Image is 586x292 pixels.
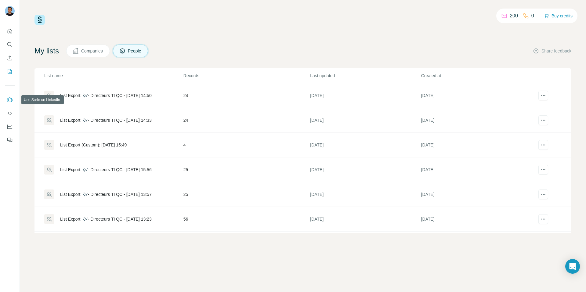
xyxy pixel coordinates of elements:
[538,165,548,175] button: actions
[538,91,548,100] button: actions
[60,216,152,222] div: List Export: 🎶- Directeurs TI QC - [DATE] 13:23
[183,133,310,157] td: 4
[60,167,152,173] div: List Export: 🎶- Directeurs TI QC - [DATE] 15:56
[60,117,152,123] div: List Export: 🎶- Directeurs TI QC - [DATE] 14:33
[5,121,15,132] button: Dashboard
[310,133,421,157] td: [DATE]
[183,73,309,79] p: Records
[531,12,534,20] p: 0
[310,232,421,256] td: [DATE]
[128,48,142,54] span: People
[421,157,532,182] td: [DATE]
[5,39,15,50] button: Search
[538,214,548,224] button: actions
[310,157,421,182] td: [DATE]
[310,108,421,133] td: [DATE]
[183,182,310,207] td: 25
[310,73,420,79] p: Last updated
[565,259,580,274] div: Open Intercom Messenger
[44,73,183,79] p: List name
[5,94,15,105] button: Use Surfe on LinkedIn
[310,83,421,108] td: [DATE]
[544,12,573,20] button: Buy credits
[310,207,421,232] td: [DATE]
[183,157,310,182] td: 25
[421,207,532,232] td: [DATE]
[538,115,548,125] button: actions
[421,108,532,133] td: [DATE]
[421,232,532,256] td: [DATE]
[5,26,15,37] button: Quick start
[34,15,45,25] img: Surfe Logo
[5,52,15,63] button: Enrich CSV
[421,182,532,207] td: [DATE]
[60,142,127,148] div: List Export (Custom): [DATE] 15:49
[183,108,310,133] td: 24
[81,48,103,54] span: Companies
[538,140,548,150] button: actions
[5,6,15,16] img: Avatar
[533,48,571,54] button: Share feedback
[421,83,532,108] td: [DATE]
[60,191,152,197] div: List Export: 🎶- Directeurs TI QC - [DATE] 13:57
[5,66,15,77] button: My lists
[34,46,59,56] h4: My lists
[310,182,421,207] td: [DATE]
[538,189,548,199] button: actions
[510,12,518,20] p: 200
[5,108,15,119] button: Use Surfe API
[5,135,15,146] button: Feedback
[183,83,310,108] td: 24
[60,92,152,99] div: List Export: 🎶- Directeurs TI QC - [DATE] 14:50
[183,232,310,256] td: 25
[183,207,310,232] td: 56
[421,73,531,79] p: Created at
[421,133,532,157] td: [DATE]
